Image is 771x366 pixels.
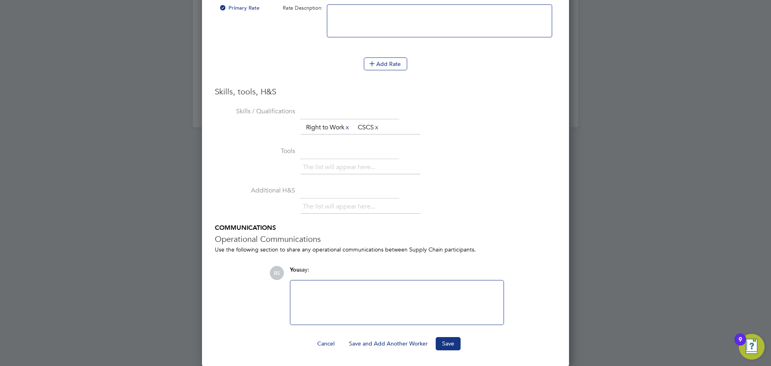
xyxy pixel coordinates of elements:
h3: Operational Communications [215,234,556,244]
a: x [345,122,350,133]
button: Cancel [311,337,341,350]
div: 9 [738,339,742,350]
button: Save and Add Another Worker [343,337,434,350]
label: Tools [215,147,295,155]
button: Open Resource Center, 9 new notifications [739,334,765,360]
span: Rate Description: [283,4,323,11]
li: The list will appear here... [303,201,379,212]
li: Right to Work [303,122,353,133]
div: say: [290,266,504,280]
span: Primary Rate [219,4,259,11]
label: Skills / Qualifications [215,107,295,116]
span: You [290,266,300,273]
button: Save [436,337,461,350]
label: Additional H&S [215,186,295,195]
a: x [374,122,379,133]
span: BS [270,266,284,280]
button: Add Rate [364,57,407,70]
div: Use the following section to share any operational communications between Supply Chain participants. [215,246,556,253]
h5: COMMUNICATIONS [215,224,556,232]
li: CSCS [355,122,383,133]
h3: Skills, tools, H&S [215,86,556,97]
li: The list will appear here... [303,162,379,173]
